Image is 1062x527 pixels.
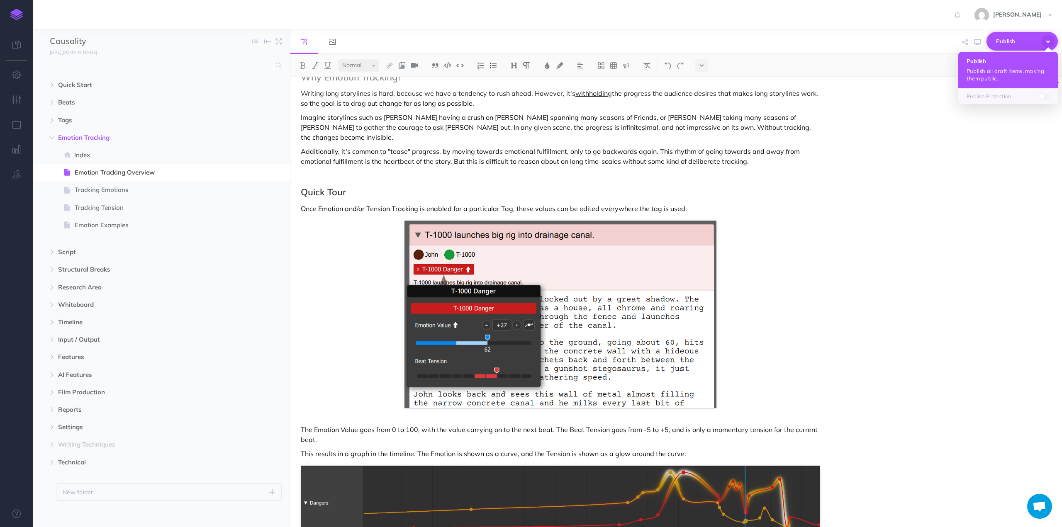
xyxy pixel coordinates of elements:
span: Structural Breaks [58,265,230,274]
span: Timeline [58,317,230,327]
span: Tags [58,115,230,125]
span: AI Features [58,370,230,380]
img: Clear styles button [643,62,650,69]
p: Additionally, it's common to "tease" progress, by moving towards emotional fulfillment, only to g... [301,146,820,166]
span: Publish [996,35,1038,48]
span: [PERSON_NAME] [989,11,1046,18]
h2: Quick Tour [301,187,820,197]
input: Search [50,58,271,73]
img: Create table button [610,62,617,69]
span: Script [58,247,230,257]
button: Publish [986,32,1058,51]
span: Writing Techniques [58,440,230,449]
p: Once Emotion and/or Tension Tracking is enabled for a particular Tag, these values can be edited ... [301,204,820,214]
img: Link button [386,62,393,69]
span: Film Production [58,387,230,397]
img: Add video button [411,62,418,69]
img: Text color button [543,62,551,69]
span: Tracking Tension [75,203,240,213]
span: Emotion Examples [75,220,240,230]
span: Whiteboard [58,300,230,310]
img: jLBTPESNWEOLSCGVYV2T.png [404,221,716,408]
input: Documentation Name [50,35,147,48]
img: Headings dropdown button [510,62,518,69]
span: Reports [58,405,230,415]
img: Underline button [324,62,331,69]
small: [URL][DOMAIN_NAME] [50,49,97,55]
p: The Emotion Value goes from 0 to 100, with the value carrying on to the next beat. The Beat Tensi... [301,425,820,444]
u: withholding [575,89,612,97]
p: Publish Protection [967,92,1050,100]
img: Italic button [312,62,319,69]
img: Blockquote button [431,62,439,69]
span: Tracking Emotions [75,185,240,195]
p: Writing long storylines is hard, because we have a tendency to rush ahead. However, it's the prog... [301,88,820,108]
img: Callout dropdown menu button [622,62,630,69]
span: Research Area [58,282,230,292]
img: Add image button [398,62,406,69]
p: New folder [63,488,93,497]
span: Features [58,352,230,362]
span: Quick Start [58,80,230,90]
p: Imagine storylines such as [PERSON_NAME] having a crush on [PERSON_NAME] spanning many seasons of... [301,112,820,142]
img: 5e65f80bd5f055f0ce8376a852e1104c.jpg [974,8,989,22]
span: Settings [58,422,230,432]
img: Undo [664,62,672,69]
h2: Why Emotion Tracking? [301,72,820,82]
h4: Publish [967,58,1050,64]
span: Beats [58,97,230,107]
p: Publish all draft items, making them public. [967,67,1050,82]
img: Ordered list button [477,62,485,69]
span: Emotion Tracking [58,133,230,143]
img: Paragraph button [523,62,530,69]
img: Bold button [299,62,307,69]
img: logo-mark.svg [10,9,23,20]
a: [URL][DOMAIN_NAME] [33,48,105,56]
div: Open chat [1027,494,1052,519]
img: Inline code button [456,62,464,68]
span: Technical [58,457,230,467]
img: Text background color button [556,62,563,69]
button: Publish Publish all draft items, making them public. [958,52,1058,88]
span: Emotion Tracking Overview [75,168,240,177]
span: Index [74,150,240,160]
button: New folder [56,483,282,501]
img: Unordered list button [490,62,497,69]
img: Alignment dropdown menu button [577,62,584,69]
img: Code block button [444,62,451,68]
span: Input / Output [58,335,230,345]
p: This results in a graph in the timeline. The Emotion is shown as a curve, and the Tension is show... [301,449,820,459]
img: Redo [677,62,684,69]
